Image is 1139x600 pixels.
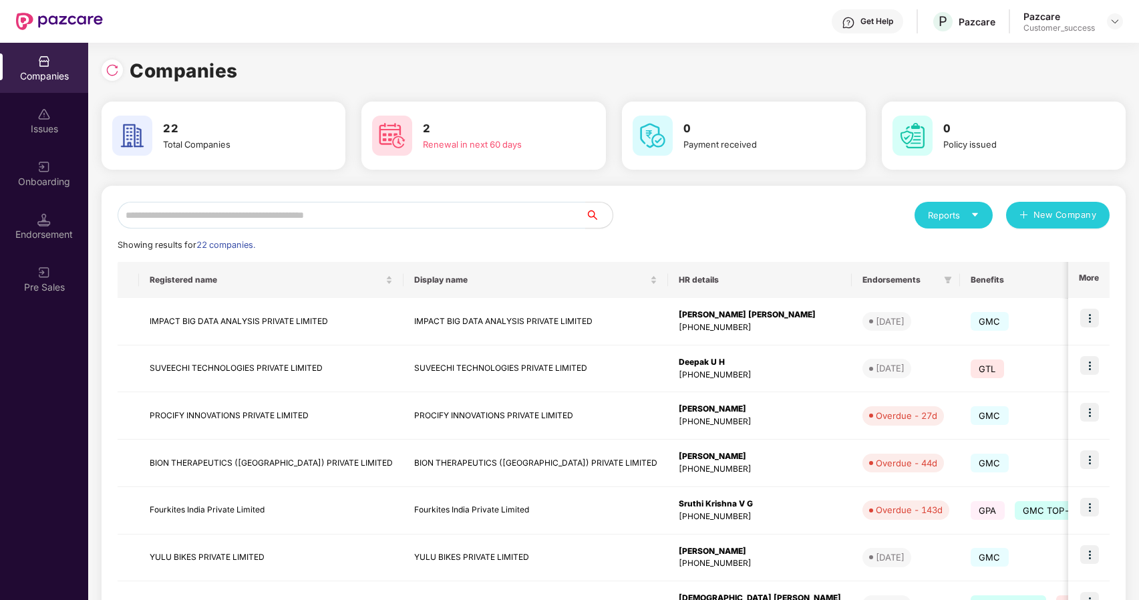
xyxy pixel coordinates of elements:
[971,359,1004,378] span: GTL
[118,240,255,250] span: Showing results for
[679,416,841,428] div: [PHONE_NUMBER]
[1080,545,1099,564] img: icon
[679,498,841,510] div: Sruthi Krishna V G
[943,138,1088,151] div: Policy issued
[860,16,893,27] div: Get Help
[971,548,1009,567] span: GMC
[139,298,403,345] td: IMPACT BIG DATA ANALYSIS PRIVATE LIMITED
[928,208,979,222] div: Reports
[971,312,1009,331] span: GMC
[876,456,937,470] div: Overdue - 44d
[1033,208,1097,222] span: New Company
[1068,262,1110,298] th: More
[944,276,952,284] span: filter
[862,275,939,285] span: Endorsements
[959,15,995,28] div: Pazcare
[403,345,668,393] td: SUVEECHI TECHNOLOGIES PRIVATE LIMITED
[1110,16,1120,27] img: svg+xml;base64,PHN2ZyBpZD0iRHJvcGRvd24tMzJ4MzIiIHhtbG5zPSJodHRwOi8vd3d3LnczLm9yZy8yMDAwL3N2ZyIgd2...
[1080,403,1099,422] img: icon
[112,116,152,156] img: svg+xml;base64,PHN2ZyB4bWxucz0iaHR0cDovL3d3dy53My5vcmcvMjAwMC9zdmciIHdpZHRoPSI2MCIgaGVpZ2h0PSI2MC...
[971,454,1009,472] span: GMC
[971,406,1009,425] span: GMC
[679,463,841,476] div: [PHONE_NUMBER]
[633,116,673,156] img: svg+xml;base64,PHN2ZyB4bWxucz0iaHR0cDovL3d3dy53My5vcmcvMjAwMC9zdmciIHdpZHRoPSI2MCIgaGVpZ2h0PSI2MC...
[679,369,841,382] div: [PHONE_NUMBER]
[1015,501,1090,520] span: GMC TOP-UP
[1080,498,1099,516] img: icon
[683,120,828,138] h3: 0
[139,345,403,393] td: SUVEECHI TECHNOLOGIES PRIVATE LIMITED
[679,403,841,416] div: [PERSON_NAME]
[37,266,51,279] img: svg+xml;base64,PHN2ZyB3aWR0aD0iMjAiIGhlaWdodD0iMjAiIHZpZXdCb3g9IjAgMCAyMCAyMCIgZmlsbD0ibm9uZSIgeG...
[941,272,955,288] span: filter
[1006,202,1110,229] button: plusNew Company
[423,120,568,138] h3: 2
[876,315,905,328] div: [DATE]
[130,56,238,86] h1: Companies
[1080,309,1099,327] img: icon
[668,262,852,298] th: HR details
[679,309,841,321] div: [PERSON_NAME] [PERSON_NAME]
[876,503,943,516] div: Overdue - 143d
[139,262,403,298] th: Registered name
[403,440,668,487] td: BION THERAPEUTICS ([GEOGRAPHIC_DATA]) PRIVATE LIMITED
[372,116,412,156] img: svg+xml;base64,PHN2ZyB4bWxucz0iaHR0cDovL3d3dy53My5vcmcvMjAwMC9zdmciIHdpZHRoPSI2MCIgaGVpZ2h0PSI2MC...
[679,356,841,369] div: Deepak U H
[679,450,841,463] div: [PERSON_NAME]
[403,535,668,582] td: YULU BIKES PRIVATE LIMITED
[139,535,403,582] td: YULU BIKES PRIVATE LIMITED
[585,202,613,229] button: search
[37,160,51,174] img: svg+xml;base64,PHN2ZyB3aWR0aD0iMjAiIGhlaWdodD0iMjAiIHZpZXdCb3g9IjAgMCAyMCAyMCIgZmlsbD0ibm9uZSIgeG...
[683,138,828,151] div: Payment received
[139,392,403,440] td: PROCIFY INNOVATIONS PRIVATE LIMITED
[16,13,103,30] img: New Pazcare Logo
[876,551,905,564] div: [DATE]
[1080,356,1099,375] img: icon
[37,55,51,68] img: svg+xml;base64,PHN2ZyBpZD0iQ29tcGFuaWVzIiB4bWxucz0iaHR0cDovL3d3dy53My5vcmcvMjAwMC9zdmciIHdpZHRoPS...
[163,120,308,138] h3: 22
[139,487,403,535] td: Fourkites India Private Limited
[106,63,119,77] img: svg+xml;base64,PHN2ZyBpZD0iUmVsb2FkLTMyeDMyIiB4bWxucz0iaHR0cDovL3d3dy53My5vcmcvMjAwMC9zdmciIHdpZH...
[943,120,1088,138] h3: 0
[679,557,841,570] div: [PHONE_NUMBER]
[37,213,51,227] img: svg+xml;base64,PHN2ZyB3aWR0aD0iMTQuNSIgaGVpZ2h0PSIxNC41IiB2aWV3Qm94PSIwIDAgMTYgMTYiIGZpbGw9Im5vbm...
[150,275,383,285] span: Registered name
[403,262,668,298] th: Display name
[37,108,51,121] img: svg+xml;base64,PHN2ZyBpZD0iSXNzdWVzX2Rpc2FibGVkIiB4bWxucz0iaHR0cDovL3d3dy53My5vcmcvMjAwMC9zdmciIH...
[1023,10,1095,23] div: Pazcare
[892,116,933,156] img: svg+xml;base64,PHN2ZyB4bWxucz0iaHR0cDovL3d3dy53My5vcmcvMjAwMC9zdmciIHdpZHRoPSI2MCIgaGVpZ2h0PSI2MC...
[1080,450,1099,469] img: icon
[842,16,855,29] img: svg+xml;base64,PHN2ZyBpZD0iSGVscC0zMngzMiIgeG1sbnM9Imh0dHA6Ly93d3cudzMub3JnLzIwMDAvc3ZnIiB3aWR0aD...
[876,409,937,422] div: Overdue - 27d
[679,321,841,334] div: [PHONE_NUMBER]
[971,501,1005,520] span: GPA
[196,240,255,250] span: 22 companies.
[403,487,668,535] td: Fourkites India Private Limited
[414,275,647,285] span: Display name
[1023,23,1095,33] div: Customer_success
[971,210,979,219] span: caret-down
[403,392,668,440] td: PROCIFY INNOVATIONS PRIVATE LIMITED
[163,138,308,151] div: Total Companies
[585,210,613,220] span: search
[876,361,905,375] div: [DATE]
[403,298,668,345] td: IMPACT BIG DATA ANALYSIS PRIVATE LIMITED
[139,440,403,487] td: BION THERAPEUTICS ([GEOGRAPHIC_DATA]) PRIVATE LIMITED
[423,138,568,151] div: Renewal in next 60 days
[679,510,841,523] div: [PHONE_NUMBER]
[939,13,947,29] span: P
[1019,210,1028,221] span: plus
[679,545,841,558] div: [PERSON_NAME]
